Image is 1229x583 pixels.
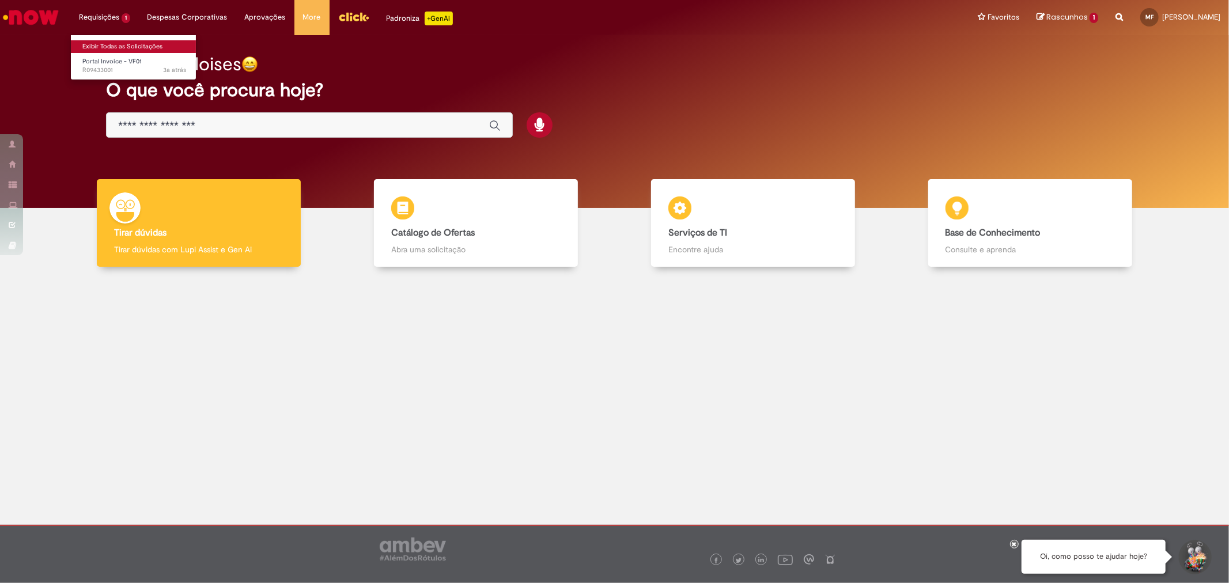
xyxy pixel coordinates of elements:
span: Portal Invoice - VF01 [82,57,142,66]
img: logo_footer_facebook.png [713,558,719,563]
img: click_logo_yellow_360x200.png [338,8,369,25]
ul: Requisições [70,35,196,80]
h2: O que você procura hoje? [106,80,1122,100]
a: Aberto R09433001 : Portal Invoice - VF01 [71,55,198,77]
b: Base de Conhecimento [946,227,1041,238]
p: Consulte e aprenda [946,244,1115,255]
span: Despesas Corporativas [148,12,228,23]
img: logo_footer_youtube.png [778,552,793,567]
p: Abra uma solicitação [391,244,561,255]
img: logo_footer_naosei.png [825,554,835,565]
b: Tirar dúvidas [114,227,167,238]
span: MF [1145,13,1154,21]
span: 3a atrás [163,66,186,74]
time: 20/01/2023 17:19:27 [163,66,186,74]
p: Tirar dúvidas com Lupi Assist e Gen Ai [114,244,283,255]
img: happy-face.png [241,56,258,73]
div: Padroniza [387,12,453,25]
span: [PERSON_NAME] [1162,12,1220,22]
span: Rascunhos [1046,12,1088,22]
span: Aprovações [245,12,286,23]
button: Iniciar Conversa de Suporte [1177,540,1212,574]
img: logo_footer_linkedin.png [758,557,764,564]
img: logo_footer_workplace.png [804,554,814,565]
span: R09433001 [82,66,186,75]
div: Oi, como posso te ajudar hoje? [1022,540,1166,574]
span: Requisições [79,12,119,23]
img: logo_footer_twitter.png [736,558,742,563]
p: Encontre ajuda [668,244,838,255]
a: Serviços de TI Encontre ajuda [615,179,892,267]
p: +GenAi [425,12,453,25]
a: Exibir Todas as Solicitações [71,40,198,53]
img: logo_footer_ambev_rotulo_gray.png [380,537,446,561]
b: Serviços de TI [668,227,727,238]
span: Favoritos [988,12,1019,23]
span: 1 [122,13,130,23]
a: Rascunhos [1037,12,1098,23]
img: ServiceNow [1,6,60,29]
b: Catálogo de Ofertas [391,227,475,238]
a: Base de Conhecimento Consulte e aprenda [891,179,1169,267]
a: Catálogo de Ofertas Abra uma solicitação [338,179,615,267]
span: 1 [1090,13,1098,23]
span: More [303,12,321,23]
a: Tirar dúvidas Tirar dúvidas com Lupi Assist e Gen Ai [60,179,338,267]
